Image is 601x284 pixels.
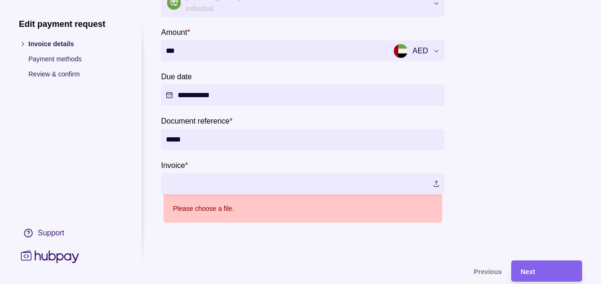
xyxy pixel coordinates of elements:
[474,268,502,276] span: Previous
[173,203,234,214] p: Please choose a file.
[19,223,123,243] a: Support
[28,39,123,49] p: Invoice details
[161,117,230,125] p: Document reference
[521,268,535,276] span: Next
[161,260,502,282] button: Previous
[28,69,123,79] p: Review & confirm
[161,115,232,126] label: Document reference
[161,28,187,36] p: Amount
[161,161,185,169] p: Invoice
[28,54,123,64] p: Payment methods
[161,84,445,106] button: Due date
[161,159,188,171] label: Invoice
[166,129,440,150] input: Document reference
[511,260,582,282] button: Next
[166,40,379,61] input: amount
[19,19,123,29] h1: Edit payment request
[161,26,190,38] label: Amount
[161,73,192,81] p: Due date
[161,71,192,82] label: Due date
[38,228,64,238] div: Support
